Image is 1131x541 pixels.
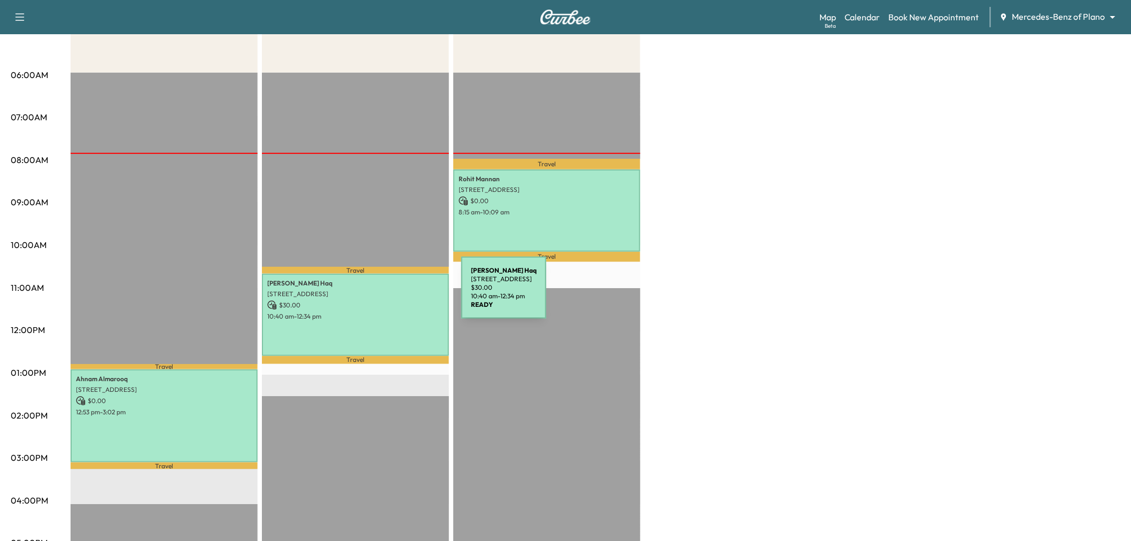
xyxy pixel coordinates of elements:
[76,375,252,383] p: Ahnam Almarooq
[71,462,258,469] p: Travel
[825,22,836,30] div: Beta
[11,409,48,422] p: 02:00PM
[459,186,635,194] p: [STREET_ADDRESS]
[11,111,47,123] p: 07:00AM
[11,451,48,464] p: 03:00PM
[453,159,640,169] p: Travel
[262,267,449,274] p: Travel
[11,494,48,507] p: 04:00PM
[76,385,252,394] p: [STREET_ADDRESS]
[453,252,640,262] p: Travel
[11,238,47,251] p: 10:00AM
[11,68,48,81] p: 06:00AM
[11,323,45,336] p: 12:00PM
[267,279,444,288] p: [PERSON_NAME] Haq
[889,11,979,24] a: Book New Appointment
[459,196,635,206] p: $ 0.00
[540,10,591,25] img: Curbee Logo
[11,366,46,379] p: 01:00PM
[71,364,258,370] p: Travel
[76,408,252,416] p: 12:53 pm - 3:02 pm
[267,312,444,321] p: 10:40 am - 12:34 pm
[11,196,48,208] p: 09:00AM
[76,396,252,406] p: $ 0.00
[11,153,48,166] p: 08:00AM
[819,11,836,24] a: MapBeta
[262,356,449,364] p: Travel
[1012,11,1105,23] span: Mercedes-Benz of Plano
[267,290,444,298] p: [STREET_ADDRESS]
[459,175,635,183] p: Rohit Mannan
[845,11,880,24] a: Calendar
[459,208,635,217] p: 8:15 am - 10:09 am
[11,281,44,294] p: 11:00AM
[267,300,444,310] p: $ 30.00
